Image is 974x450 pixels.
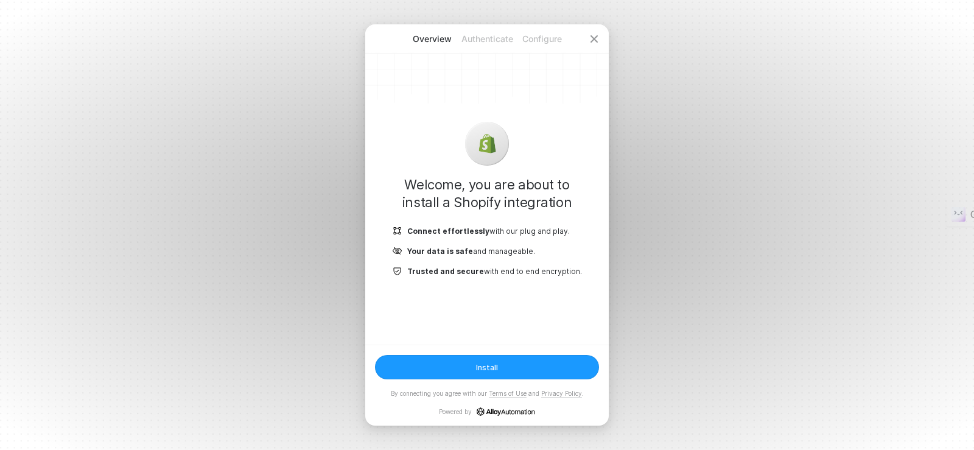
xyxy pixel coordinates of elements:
p: Powered by [439,407,535,416]
img: icon [393,266,402,276]
img: icon [393,226,402,236]
p: Authenticate [460,33,514,45]
b: Your data is safe [407,247,473,256]
a: icon-success [477,407,535,416]
span: icon-close [589,34,599,44]
img: icon [393,246,402,256]
p: By connecting you agree with our and . [391,389,584,398]
b: Connect effortlessly [407,227,489,236]
h1: Welcome, you are about to install a Shopify integration [385,176,589,211]
div: Install [476,362,498,373]
b: Trusted and secure [407,267,484,276]
p: Configure [514,33,569,45]
a: Terms of Use [489,390,527,398]
p: and manageable. [407,246,535,256]
img: icon [477,134,497,153]
a: Privacy Policy [541,390,582,398]
p: Overview [405,33,460,45]
button: Install [375,355,599,379]
p: with our plug and play. [407,226,570,236]
p: with end to end encryption. [407,266,582,276]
